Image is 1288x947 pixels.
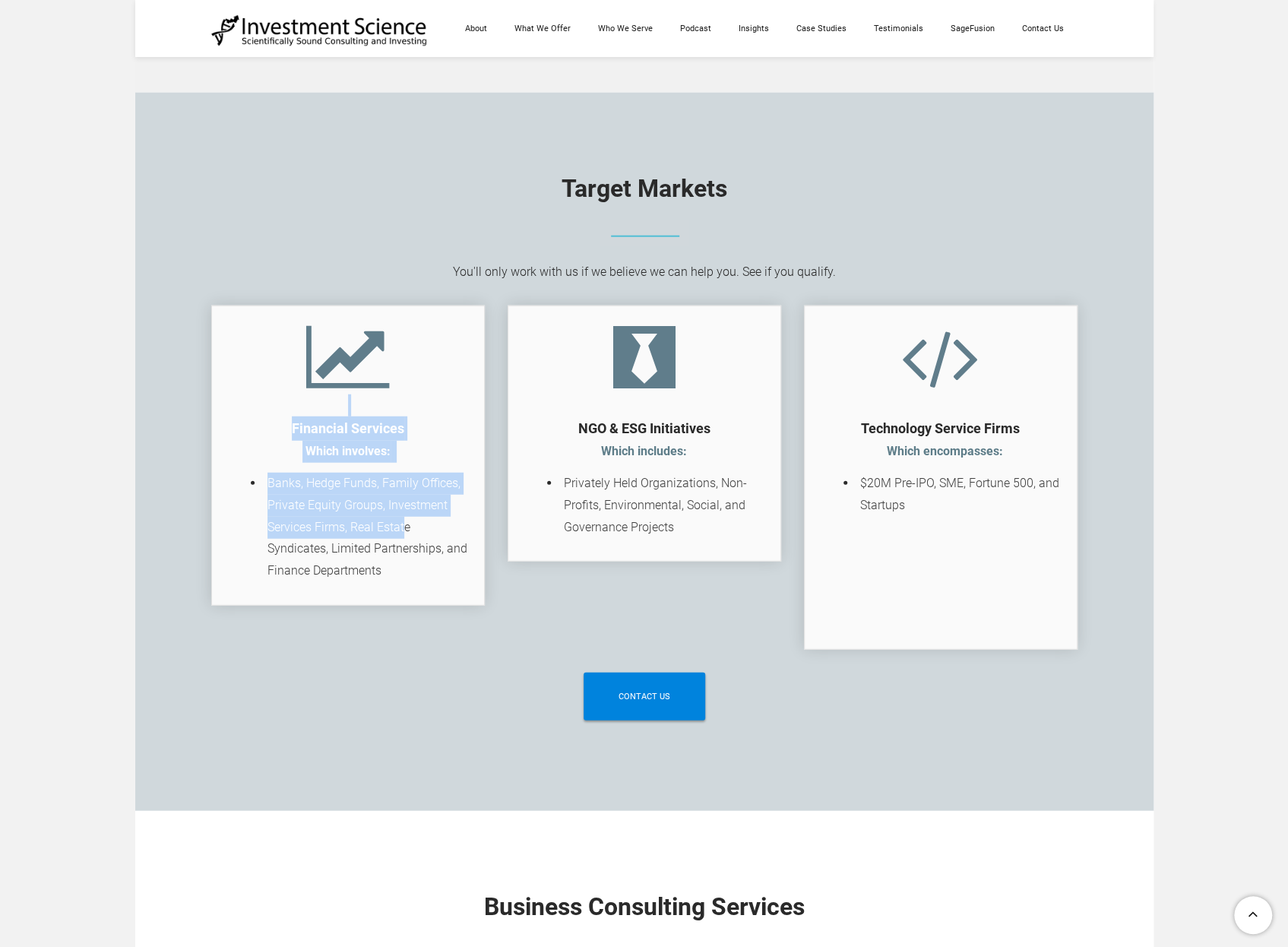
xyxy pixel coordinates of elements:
[560,473,765,538] li: ​​
[267,476,467,578] span: Banks, Hedge Funds, Family Offices, Private Equity Groups, Investment Services Firms, Real Estate...
[860,476,1059,512] span: $20M Pre-IPO, SME, Fortune 500, and Startups
[302,444,394,458] font: Which involves:
[887,444,999,458] strong: Which encompasses
[484,892,805,921] font: Business Consulting Services
[211,14,428,47] img: Investment Science | NYC Consulting Services
[264,473,469,582] li: ​ ​
[211,261,1078,283] div: You'll only work with us if we believe we can help you. See if you qualify.
[601,444,687,458] font: Which includes:
[292,420,404,436] strong: ​Financial Services
[856,473,1062,626] li: ​
[1228,890,1280,939] a: To Top
[599,220,689,247] img: Picture
[564,476,747,534] span: Privately Held Organizations, Non-Profits, Environmental, Social, and Governance Projects
[584,673,705,721] a: contact us
[578,420,710,436] strong: ​NGO & ESG Initiatives
[861,420,1020,436] strong: ​Technology Service Firms
[999,444,1003,458] font: :
[619,673,670,721] span: contact us
[562,174,727,203] font: Target Markets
